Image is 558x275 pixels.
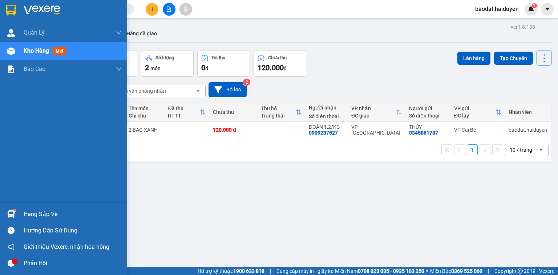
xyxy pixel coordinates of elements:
div: Đã thu [212,55,225,60]
div: Thu hộ [261,105,296,111]
span: 1 [533,3,535,8]
button: plus [146,3,158,16]
div: Chọn văn phòng nhận [116,87,166,95]
strong: 1900 633 818 [233,268,264,274]
span: Kho hàng [24,47,49,54]
div: VP gửi [454,105,496,111]
div: ĐC giao [351,113,396,119]
div: Người gửi [409,105,447,111]
div: 0909237527 [309,130,338,136]
span: baodat.haiduyen [469,4,525,13]
div: Chưa thu [213,109,254,115]
div: VP Cái Bè [454,127,501,133]
div: Chưa thu [268,55,287,60]
button: Hàng đã giao [121,25,163,42]
button: Tạo Chuyến [494,52,533,65]
sup: 1 [14,209,16,211]
span: 0 [201,63,205,72]
button: Bộ lọc [209,82,247,97]
div: Số điện thoại [409,113,447,119]
svg: open [538,147,544,153]
div: ĐOÀN 1,2/KG [309,124,344,130]
span: caret-down [544,6,551,12]
div: HTTT [168,113,200,119]
button: Đã thu0đ [197,51,250,77]
span: copyright [518,268,523,274]
span: món [150,65,161,71]
button: 1 [467,144,478,155]
div: Phản hồi [24,258,122,269]
div: 0345861787 [409,130,438,136]
sup: 1 [532,3,537,8]
span: Miền Bắc [430,267,482,275]
span: plus [150,7,155,12]
div: Người nhận [309,105,344,111]
button: Chưa thu120.000đ [254,51,306,77]
span: đ [284,65,287,71]
span: file-add [166,7,171,12]
strong: 0369 525 060 [451,268,482,274]
span: mới [53,47,66,55]
div: ver 1.8.138 [511,23,535,31]
span: message [8,260,15,267]
div: 2 BAO XANH [129,127,161,133]
div: Tên món [129,105,161,111]
th: Toggle SortBy [257,103,305,122]
img: warehouse-icon [7,29,15,37]
button: Lên hàng [457,52,490,65]
div: 10 / trang [510,146,532,154]
div: 120.000 đ [213,127,254,133]
button: aim [179,3,192,16]
span: 120.000 [258,63,284,72]
div: Trạng thái [261,113,296,119]
img: warehouse-icon [7,210,15,218]
button: file-add [163,3,175,16]
span: Giới thiệu Vexere, nhận hoa hồng [24,242,109,251]
div: Đã thu [168,105,200,111]
span: ⚪️ [426,270,428,272]
span: aim [183,7,188,12]
span: 2 [145,63,149,72]
img: logo-vxr [6,5,16,16]
img: solution-icon [7,65,15,73]
th: Toggle SortBy [450,103,505,122]
div: THÚY [409,124,447,130]
span: | [270,267,271,275]
strong: 0708 023 035 - 0935 103 250 [358,268,424,274]
div: baodat.haiduyen [509,127,547,133]
div: Số điện thoại [309,113,344,119]
span: down [116,66,122,72]
th: Toggle SortBy [164,103,209,122]
div: Hướng dẫn sử dụng [24,225,122,236]
div: Ghi chú [129,113,161,119]
svg: open [195,88,201,94]
img: warehouse-icon [7,47,15,55]
button: caret-down [541,3,554,16]
span: | [488,267,489,275]
span: notification [8,243,15,250]
span: Hỗ trợ kỹ thuật: [198,267,264,275]
img: icon-new-feature [528,6,534,12]
span: Báo cáo [24,64,45,73]
span: question-circle [8,227,15,234]
th: Toggle SortBy [348,103,405,122]
span: Cung cấp máy in - giấy in: [276,267,333,275]
div: VP [GEOGRAPHIC_DATA] [351,124,402,136]
div: Số lượng [155,55,174,60]
div: Hàng sắp về [24,209,122,220]
div: Nhân viên [509,109,547,115]
span: đ [205,65,208,71]
span: down [116,30,122,36]
sup: 2 [243,79,250,86]
span: Miền Nam [335,267,424,275]
span: Quản Lý [24,28,45,37]
button: Số lượng2món [141,51,194,77]
div: ĐC lấy [454,113,496,119]
div: VP nhận [351,105,396,111]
